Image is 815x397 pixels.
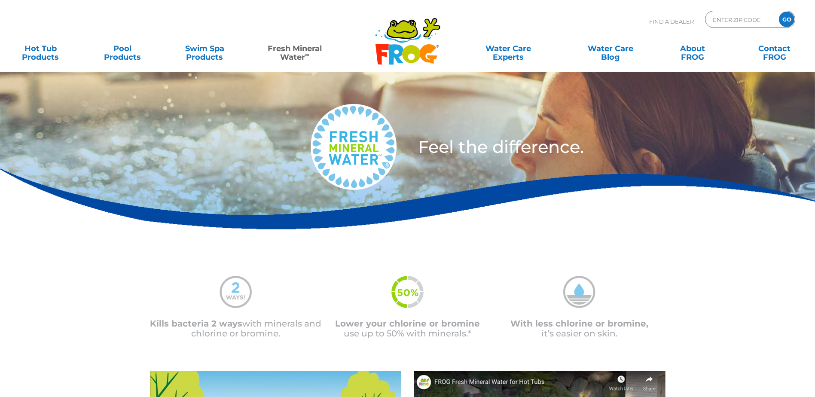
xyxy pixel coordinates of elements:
span: With less chlorine or bromine, [510,318,648,329]
p: with minerals and chlorine or bromine. [150,319,322,339]
a: PoolProducts [91,40,155,57]
img: mineral-water-2-ways [220,276,252,308]
a: Swim SpaProducts [173,40,237,57]
input: GO [779,12,794,27]
img: mineral-water-less-chlorine [563,276,595,308]
span: Kills bacteria 2 ways [150,318,242,329]
a: Water CareBlog [578,40,642,57]
h3: Feel the difference. [418,138,747,156]
span: Lower your chlorine or bromine [335,318,480,329]
p: it’s easier on skin. [494,319,665,339]
sup: ∞ [305,51,309,58]
a: Fresh MineralWater∞ [255,40,335,57]
a: AboutFROG [660,40,724,57]
img: fmw-50percent-icon [391,276,424,308]
p: Find A Dealer [649,11,694,32]
img: fresh-mineral-water-logo-medium [311,104,397,190]
a: ContactFROG [742,40,806,57]
p: use up to 50% with minerals.* [322,319,494,339]
a: Water CareExperts [457,40,560,57]
input: Zip Code Form [712,13,770,26]
a: Hot TubProducts [9,40,73,57]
